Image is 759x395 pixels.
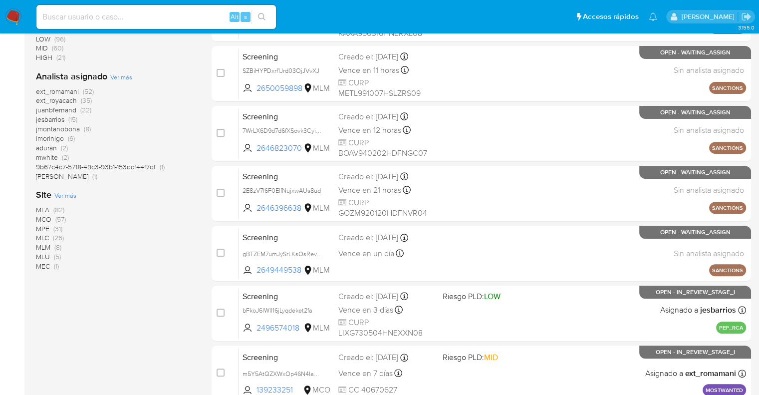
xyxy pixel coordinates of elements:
[738,23,754,31] span: 3.155.0
[741,11,752,22] a: Salir
[583,11,639,22] span: Accesos rápidos
[252,10,272,24] button: search-icon
[649,12,657,21] a: Notificaciones
[36,10,276,23] input: Buscar usuario o caso...
[231,12,239,21] span: Alt
[244,12,247,21] span: s
[681,12,738,21] p: marianela.tarsia@mercadolibre.com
